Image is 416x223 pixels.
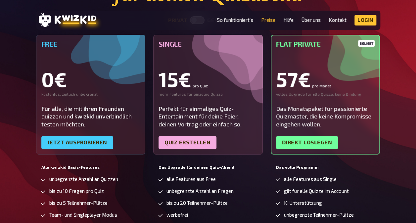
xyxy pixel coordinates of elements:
[159,136,216,149] a: Quiz erstellen
[159,40,257,48] h5: Single
[276,69,375,89] div: 57€
[354,15,376,25] a: Login
[49,188,104,194] span: bis zu 10 Fragen pro Quiz
[41,92,140,97] div: kostenlos, zeitlich unbegrenzt
[283,17,294,23] a: Hilfe
[276,92,375,97] div: volles Upgrade für alle Quizze, keine Bindung
[166,200,228,206] span: bis zu 20 Teilnehmer-Plätze
[284,176,337,182] span: alle Features aus Single
[166,212,188,218] span: werbefrei
[41,40,140,48] h5: Free
[166,188,234,194] span: unbegrenzte Anzahl an Fragen
[276,105,375,128] div: Das Monatspaket für passionierte Quizmaster, die keine Kompromisse eingehen wollen.
[41,136,113,149] a: Jetzt ausprobieren
[49,212,117,218] span: Team- und Singleplayer Modus
[284,188,349,194] span: gilt für alle Quizze im Account
[276,40,375,48] h5: Flat Private
[49,176,118,182] span: unbegrenzte Anzahl an Quizzen
[166,176,216,182] span: alle Features aus Free
[276,136,338,149] a: Direkt loslegen
[41,165,140,170] h5: Alle kwizkid Basis-Features
[284,200,322,206] span: KI Unterstützung
[301,17,321,23] a: Über uns
[217,17,253,23] a: So funktioniert's
[193,84,208,88] small: pro Quiz
[284,212,354,218] span: unbegrenzte Teilnehmer-Plätze
[159,69,257,89] div: 15€
[261,17,275,23] a: Preise
[159,165,257,170] h5: Das Upgrade für deinen Quiz-Abend
[329,17,347,23] a: Kontakt
[49,200,108,206] span: bis zu 5 Teilnehmer-Plätze
[312,84,331,88] small: pro Monat
[159,92,257,97] div: mehr Features für einzelne Quizze
[41,69,140,89] div: 0€
[159,105,257,128] div: Perfekt für einmaliges Quiz-Entertainment für deine Feier, deinen Vortrag oder einfach so.
[41,105,140,128] div: Für alle, die mit ihren Freunden quizzen und kwizkid unverbindlich testen möchten.
[276,165,375,170] h5: Das volle Programm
